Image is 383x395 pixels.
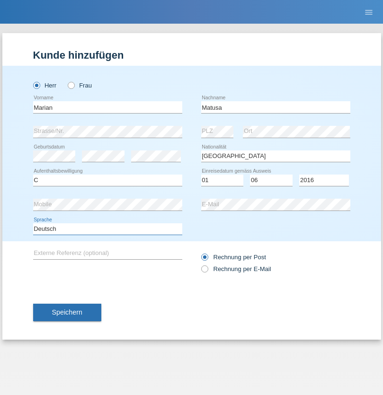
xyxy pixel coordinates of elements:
[201,254,207,265] input: Rechnung per Post
[359,9,378,15] a: menu
[33,49,350,61] h1: Kunde hinzufügen
[201,265,207,277] input: Rechnung per E-Mail
[201,265,271,272] label: Rechnung per E-Mail
[68,82,74,88] input: Frau
[52,308,82,316] span: Speichern
[201,254,266,261] label: Rechnung per Post
[33,82,39,88] input: Herr
[33,304,101,322] button: Speichern
[68,82,92,89] label: Frau
[364,8,374,17] i: menu
[33,82,57,89] label: Herr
